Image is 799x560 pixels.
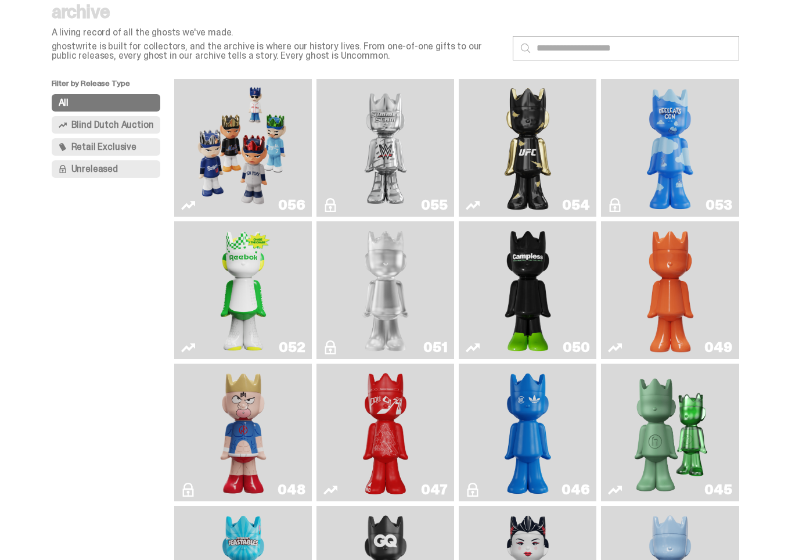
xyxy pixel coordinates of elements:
[52,42,504,61] p: ghostwrite is built for collectors, and the archive is where our history lives. From one-of-one g...
[562,483,589,497] div: 046
[421,483,447,497] div: 047
[500,227,555,355] img: Campless
[59,99,69,108] span: All
[52,3,504,21] p: archive
[466,369,589,497] a: ComplexCon HK
[563,341,589,355] div: 050
[608,369,732,497] a: Present
[181,227,305,355] a: Court Victory
[421,199,447,213] div: 055
[642,84,697,213] img: ghooooost
[706,199,732,213] div: 053
[52,117,161,134] button: Blind Dutch Auction
[52,161,161,178] button: Unreleased
[71,143,136,152] span: Retail Exclusive
[562,199,589,213] div: 054
[423,341,447,355] div: 051
[466,227,589,355] a: Campless
[52,28,504,38] p: A living record of all the ghosts we've made.
[192,84,295,213] img: Game Face (2025)
[704,483,732,497] div: 045
[500,84,555,213] img: Ruby
[626,369,714,497] img: Present
[704,341,732,355] div: 049
[608,84,732,213] a: ghooooost
[181,369,305,497] a: Kinnikuman
[323,84,447,213] a: I Was There SummerSlam
[181,84,305,213] a: Game Face (2025)
[466,84,589,213] a: Ruby
[358,369,413,497] img: Skip
[71,165,118,174] span: Unreleased
[215,227,271,355] img: Court Victory
[52,80,175,95] p: Filter by Release Type
[642,227,697,355] img: Schrödinger's ghost: Orange Vibe
[323,369,447,497] a: Skip
[278,483,305,497] div: 048
[358,227,413,355] img: LLLoyalty
[215,369,271,497] img: Kinnikuman
[323,227,447,355] a: LLLoyalty
[278,199,305,213] div: 056
[500,369,555,497] img: ComplexCon HK
[334,84,437,213] img: I Was There SummerSlam
[52,95,161,112] button: All
[279,341,305,355] div: 052
[608,227,732,355] a: Schrödinger's ghost: Orange Vibe
[71,121,154,130] span: Blind Dutch Auction
[52,139,161,156] button: Retail Exclusive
